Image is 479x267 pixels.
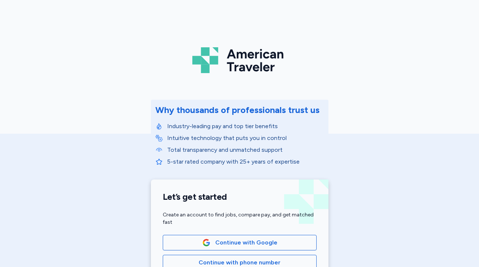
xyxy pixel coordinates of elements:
span: Continue with Google [215,238,277,247]
div: Create an account to find jobs, compare pay, and get matched fast [163,211,317,226]
p: Total transparency and unmatched support [167,146,324,154]
img: Logo [192,44,287,76]
span: Continue with phone number [199,258,280,267]
h1: Let’s get started [163,191,317,202]
button: Google LogoContinue with Google [163,235,317,250]
p: Industry-leading pay and top tier benefits [167,122,324,131]
p: 5-star rated company with 25+ years of expertise [167,157,324,166]
div: Why thousands of professionals trust us [155,104,320,116]
p: Intuitive technology that puts you in control [167,134,324,143]
img: Google Logo [202,239,210,247]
